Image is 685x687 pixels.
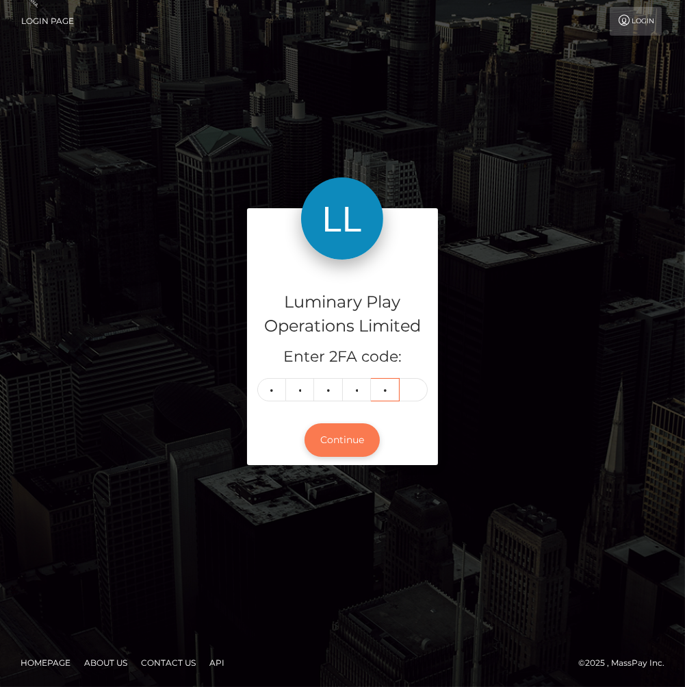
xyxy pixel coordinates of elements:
[204,652,230,673] a: API
[135,652,201,673] a: Contact Us
[79,652,133,673] a: About Us
[257,290,428,338] h4: Luminary Play Operations Limited
[21,7,74,36] a: Login Page
[610,7,662,36] a: Login
[301,177,383,260] img: Luminary Play Operations Limited
[305,423,380,457] button: Continue
[15,652,76,673] a: Homepage
[578,655,675,671] div: © 2025 , MassPay Inc.
[257,347,428,368] h5: Enter 2FA code:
